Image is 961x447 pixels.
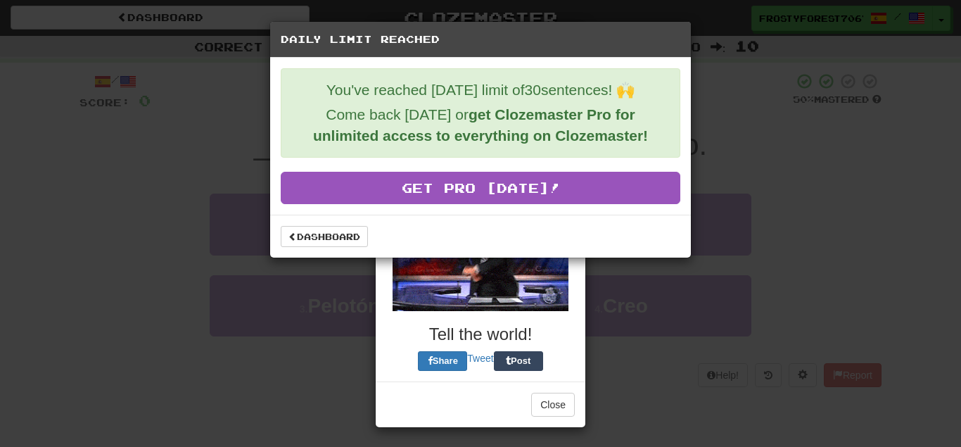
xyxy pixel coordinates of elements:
[281,32,680,46] h5: Daily Limit Reached
[313,106,648,144] strong: get Clozemaster Pro for unlimited access to everything on Clozemaster!
[281,226,368,247] a: Dashboard
[281,172,680,204] a: Get Pro [DATE]!
[292,80,669,101] p: You've reached [DATE] limit of 30 sentences! 🙌
[292,104,669,146] p: Come back [DATE] or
